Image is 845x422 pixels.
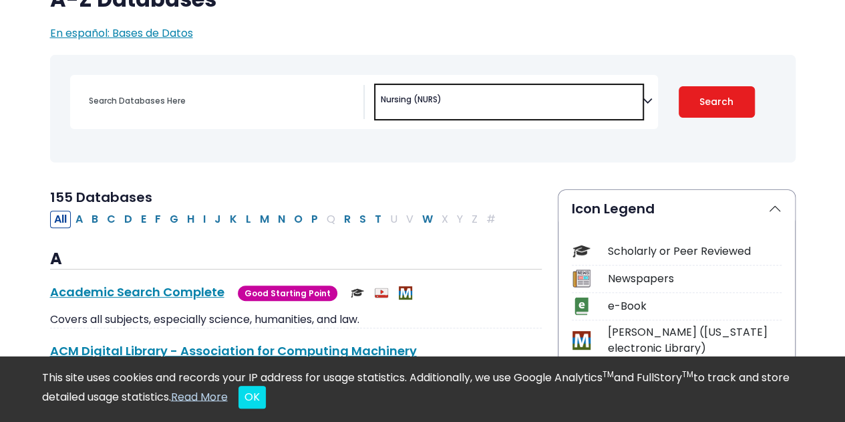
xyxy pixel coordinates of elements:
[558,190,795,227] button: Icon Legend
[256,211,273,228] button: Filter Results M
[50,211,71,228] button: All
[603,368,614,380] sup: TM
[50,188,152,207] span: 155 Databases
[608,243,782,259] div: Scholarly or Peer Reviewed
[166,211,182,228] button: Filter Results G
[340,211,355,228] button: Filter Results R
[88,211,102,228] button: Filter Results B
[183,211,198,228] button: Filter Results H
[210,211,225,228] button: Filter Results J
[572,270,590,288] img: Icon Newspapers
[444,96,450,107] textarea: Search
[572,331,590,349] img: Icon MeL (Michigan electronic Library)
[137,211,150,228] button: Filter Results E
[151,211,165,228] button: Filter Results F
[572,242,590,260] img: Icon Scholarly or Peer Reviewed
[608,298,782,314] div: e-Book
[242,211,255,228] button: Filter Results L
[171,389,228,404] a: Read More
[238,286,337,301] span: Good Starting Point
[226,211,241,228] button: Filter Results K
[679,86,755,118] button: Submit for Search Results
[375,94,442,106] li: Nursing (NURS)
[608,324,782,356] div: [PERSON_NAME] ([US_STATE] electronic Library)
[608,271,782,287] div: Newspapers
[371,211,385,228] button: Filter Results T
[81,91,363,110] input: Search database by title or keyword
[572,297,590,315] img: Icon e-Book
[50,312,542,328] p: Covers all subjects, especially science, humanities, and law.
[351,286,364,300] img: Scholarly or Peer Reviewed
[42,370,804,409] div: This site uses cookies and records your IP address for usage statistics. Additionally, we use Goo...
[120,211,136,228] button: Filter Results D
[307,211,322,228] button: Filter Results P
[50,55,796,163] nav: Search filters
[290,211,307,228] button: Filter Results O
[418,211,437,228] button: Filter Results W
[103,211,120,228] button: Filter Results C
[682,368,693,380] sup: TM
[50,25,193,41] a: En español: Bases de Datos
[50,284,224,300] a: Academic Search Complete
[355,211,370,228] button: Filter Results S
[50,249,542,270] h3: A
[71,211,87,228] button: Filter Results A
[381,94,442,106] span: Nursing (NURS)
[50,211,501,226] div: Alpha-list to filter by first letter of database name
[199,211,210,228] button: Filter Results I
[274,211,289,228] button: Filter Results N
[399,286,412,300] img: MeL (Michigan electronic Library)
[375,286,388,300] img: Audio & Video
[238,386,266,409] button: Close
[50,342,417,359] a: ACM Digital Library - Association for Computing Machinery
